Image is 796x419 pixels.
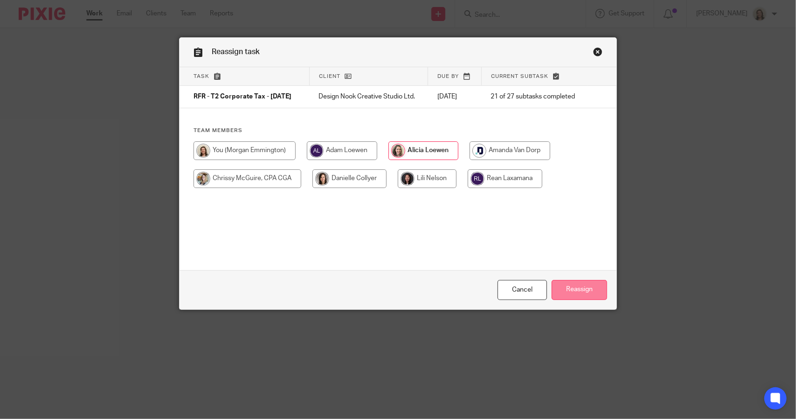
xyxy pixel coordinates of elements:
[481,86,588,108] td: 21 of 27 subtasks completed
[319,74,340,79] span: Client
[498,280,547,300] a: Close this dialog window
[491,74,548,79] span: Current subtask
[552,280,607,300] input: Reassign
[437,92,472,101] p: [DATE]
[194,127,602,134] h4: Team members
[212,48,260,56] span: Reassign task
[194,74,209,79] span: Task
[194,94,291,100] span: RFR - T2 Corporate Tax - [DATE]
[437,74,459,79] span: Due by
[318,92,419,101] p: Design Nook Creative Studio Ltd.
[593,47,602,60] a: Close this dialog window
